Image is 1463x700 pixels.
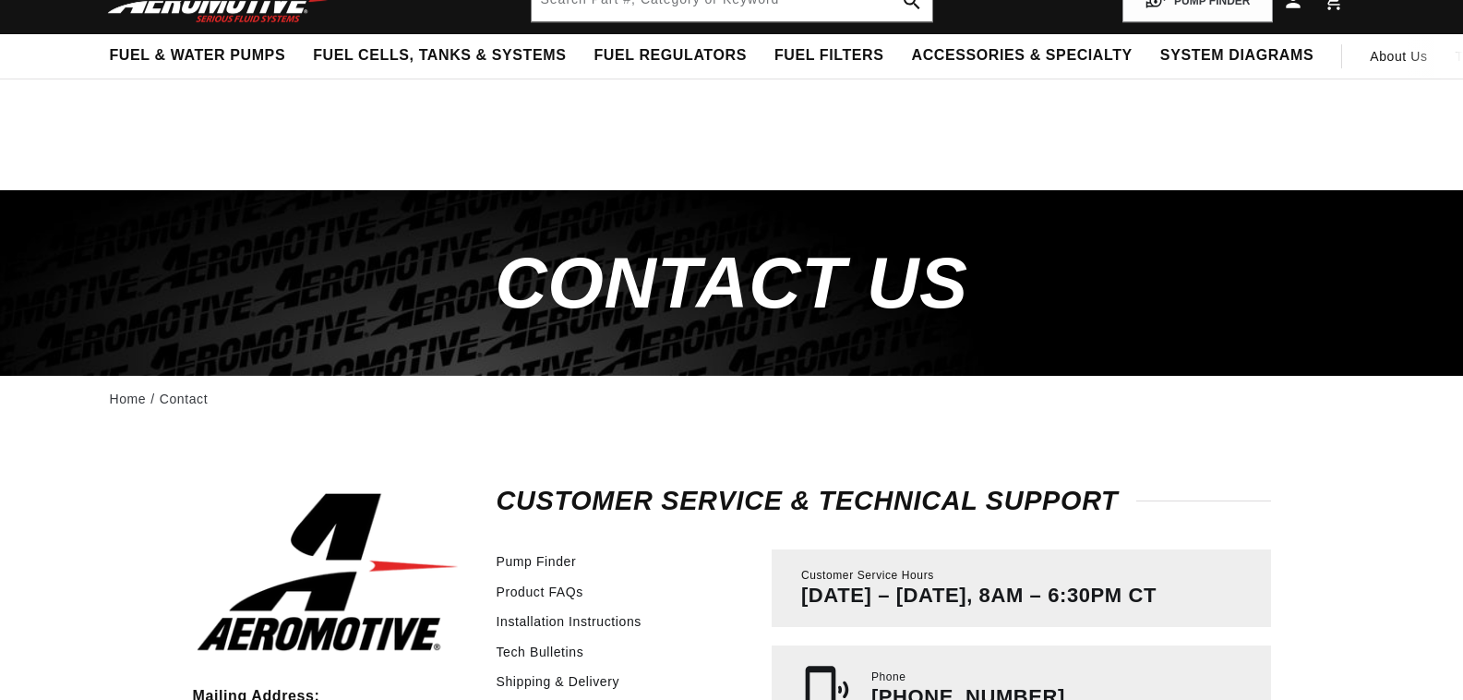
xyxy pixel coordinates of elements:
[1370,49,1427,64] span: About Us
[497,671,620,692] a: Shipping & Delivery
[313,46,566,66] span: Fuel Cells, Tanks & Systems
[594,46,746,66] span: Fuel Regulators
[801,568,934,584] span: Customer Service Hours
[160,389,208,409] a: Contact
[497,489,1271,513] h2: Customer Service & Technical Support
[1160,46,1313,66] span: System Diagrams
[497,582,583,602] a: Product FAQs
[1146,34,1327,78] summary: System Diagrams
[299,34,580,78] summary: Fuel Cells, Tanks & Systems
[96,34,300,78] summary: Fuel & Water Pumps
[110,389,147,409] a: Home
[110,46,286,66] span: Fuel & Water Pumps
[497,611,642,632] a: Installation Instructions
[801,584,1157,608] p: [DATE] – [DATE], 8AM – 6:30PM CT
[497,642,584,662] a: Tech Bulletins
[497,551,577,572] a: Pump Finder
[898,34,1146,78] summary: Accessories & Specialty
[110,389,1354,409] nav: breadcrumbs
[761,34,898,78] summary: Fuel Filters
[1356,34,1441,78] a: About Us
[774,46,884,66] span: Fuel Filters
[580,34,760,78] summary: Fuel Regulators
[871,670,906,685] span: Phone
[912,46,1133,66] span: Accessories & Specialty
[495,242,968,323] span: CONTACt us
